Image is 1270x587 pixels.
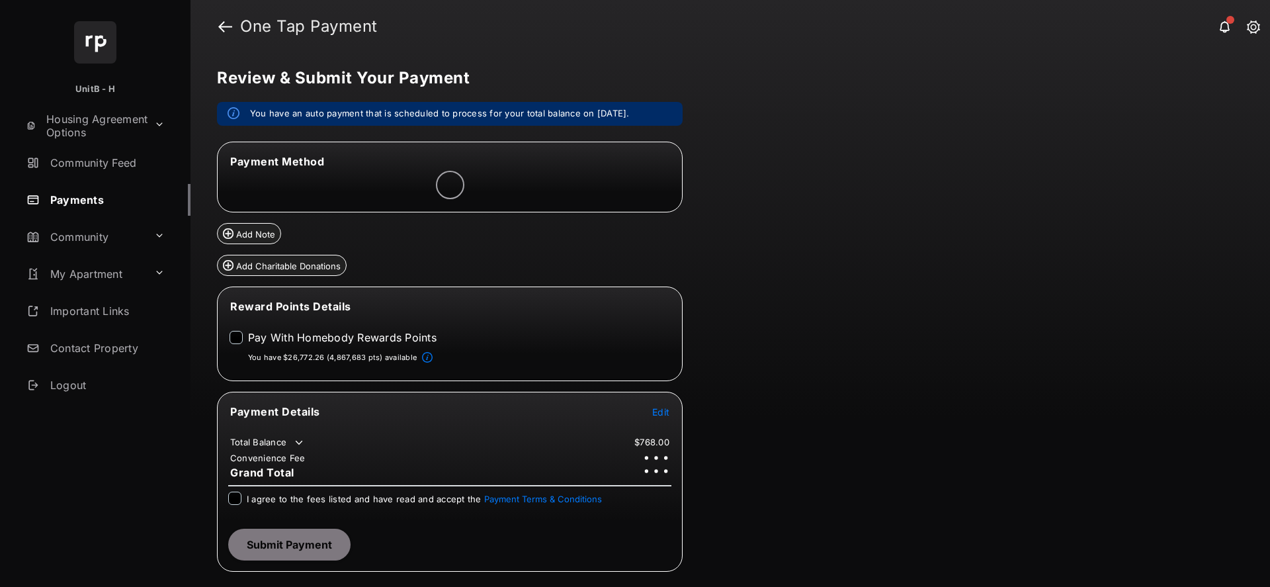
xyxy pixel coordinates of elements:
[217,255,347,276] button: Add Charitable Donations
[217,70,1233,86] h5: Review & Submit Your Payment
[250,107,630,120] em: You have an auto payment that is scheduled to process for your total balance on [DATE].
[652,406,669,418] span: Edit
[230,452,306,464] td: Convenience Fee
[240,19,378,34] strong: One Tap Payment
[21,221,149,253] a: Community
[217,223,281,244] button: Add Note
[248,331,437,344] label: Pay With Homebody Rewards Points
[230,466,294,479] span: Grand Total
[230,155,324,168] span: Payment Method
[74,21,116,64] img: svg+xml;base64,PHN2ZyB4bWxucz0iaHR0cDovL3d3dy53My5vcmcvMjAwMC9zdmciIHdpZHRoPSI2NCIgaGVpZ2h0PSI2NC...
[230,436,306,449] td: Total Balance
[230,300,351,313] span: Reward Points Details
[247,494,602,504] span: I agree to the fees listed and have read and accept the
[21,369,190,401] a: Logout
[21,295,170,327] a: Important Links
[652,405,669,418] button: Edit
[228,529,351,561] button: Submit Payment
[21,332,190,364] a: Contact Property
[21,184,190,216] a: Payments
[75,83,115,96] p: UnitB - H
[484,494,602,504] button: I agree to the fees listed and have read and accept the
[21,147,190,179] a: Community Feed
[21,110,149,142] a: Housing Agreement Options
[634,436,670,448] td: $768.00
[21,258,149,290] a: My Apartment
[230,405,320,418] span: Payment Details
[248,352,417,363] p: You have $26,772.26 (4,867,683 pts) available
